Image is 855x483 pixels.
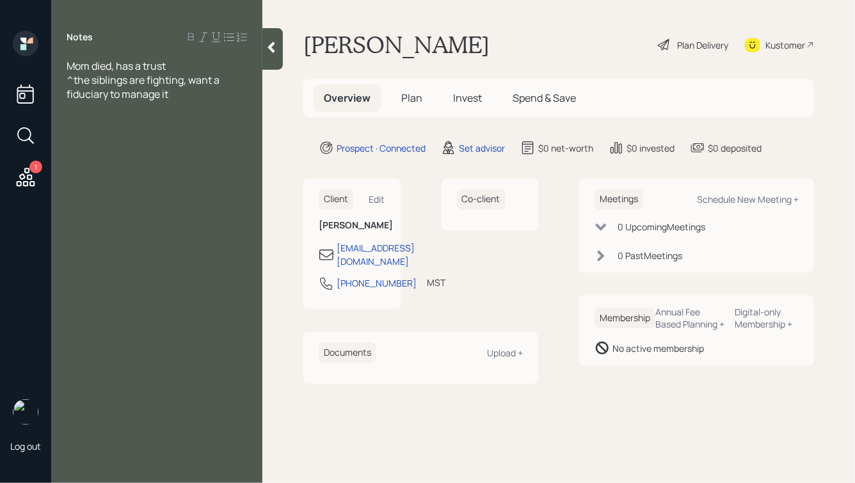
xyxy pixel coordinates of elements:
[735,306,799,330] div: Digital-only Membership +
[29,161,42,173] div: 1
[655,306,725,330] div: Annual Fee Based Planning +
[708,141,762,155] div: $0 deposited
[453,91,482,105] span: Invest
[337,241,415,268] div: [EMAIL_ADDRESS][DOMAIN_NAME]
[303,31,490,59] h1: [PERSON_NAME]
[337,141,426,155] div: Prospect · Connected
[67,59,166,73] span: Mom died, has a trust
[324,91,371,105] span: Overview
[677,38,728,52] div: Plan Delivery
[538,141,593,155] div: $0 net-worth
[459,141,505,155] div: Set advisor
[319,220,385,231] h6: [PERSON_NAME]
[618,249,682,262] div: 0 Past Meeting s
[765,38,805,52] div: Kustomer
[401,91,422,105] span: Plan
[697,193,799,205] div: Schedule New Meeting +
[427,276,445,289] div: MST
[627,141,675,155] div: $0 invested
[10,440,41,452] div: Log out
[319,342,376,363] h6: Documents
[319,189,353,210] h6: Client
[513,91,576,105] span: Spend & Save
[13,399,38,425] img: hunter_neumayer.jpg
[457,189,506,210] h6: Co-client
[595,189,643,210] h6: Meetings
[487,347,523,359] div: Upload +
[67,31,93,44] label: Notes
[612,342,704,355] div: No active membership
[369,193,385,205] div: Edit
[337,276,417,290] div: [PHONE_NUMBER]
[618,220,705,234] div: 0 Upcoming Meeting s
[67,73,221,101] span: ^the siblings are fighting, want a fiduciary to manage it
[595,308,655,329] h6: Membership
